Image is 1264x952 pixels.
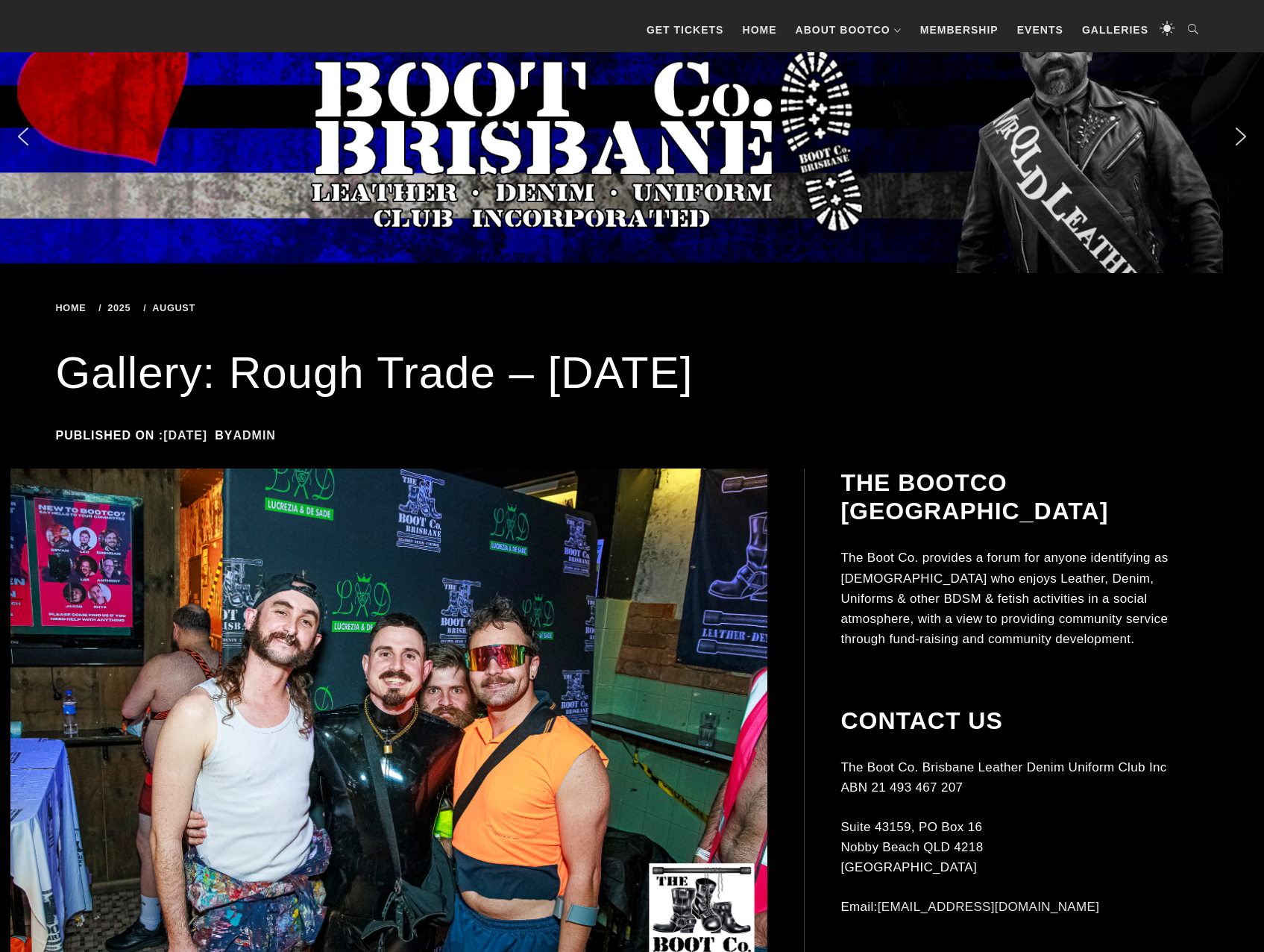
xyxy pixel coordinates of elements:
[840,817,1206,878] p: Suite 43159, PO Box 16 Nobby Beach QLD 4218 [GEOGRAPHIC_DATA]
[735,7,785,52] a: Home
[840,548,1206,649] p: The Boot Co. provides a forum for anyone identifying as [DEMOGRAPHIC_DATA] who enjoys Leather, De...
[1075,7,1156,52] a: Galleries
[11,125,35,148] img: previous arrow
[98,302,136,313] a: 2025
[215,429,283,442] span: by
[788,7,909,52] a: About BootCo
[840,897,1206,917] p: Email:
[56,302,92,313] a: Home
[1229,125,1253,148] img: next arrow
[639,7,732,52] a: GET TICKETS
[143,302,201,313] a: August
[840,469,1206,526] h2: The BootCo [GEOGRAPHIC_DATA]
[56,343,1209,403] h1: Gallery: Rough Trade – [DATE]
[840,707,1206,735] h2: Contact Us
[163,429,207,442] a: [DATE]
[56,429,216,442] span: Published on :
[840,757,1206,798] p: The Boot Co. Brisbane Leather Denim Uniform Club Inc ABN 21 493 467 207
[56,303,400,313] div: Breadcrumbs
[878,900,1100,914] a: [EMAIL_ADDRESS][DOMAIN_NAME]
[233,429,275,442] a: admin
[1010,7,1071,52] a: Events
[913,7,1006,52] a: Membership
